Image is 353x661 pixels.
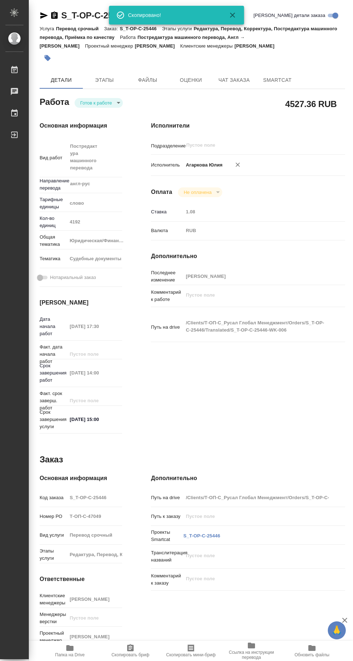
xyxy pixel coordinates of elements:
div: Готов к работе [75,98,123,108]
p: Кол-во единиц [40,215,67,229]
textarea: /Clients/Т-ОП-С_Русал Глобал Менеджмент/Orders/S_T-OP-C-25446/Translated/S_T-OP-C-25446-WK-006 [183,317,329,336]
button: Удалить исполнителя [230,157,246,173]
input: ✎ Введи что-нибудь [67,414,122,425]
p: Путь к заказу [151,513,183,520]
button: Обновить файлы [282,641,342,661]
span: Нотариальный заказ [50,274,96,281]
p: Вид работ [40,154,67,161]
p: Вид услуги [40,532,67,539]
h4: Оплата [151,188,172,196]
input: Пустое поле [67,395,122,406]
button: Готов к работе [78,100,114,106]
button: Добавить тэг [40,50,55,66]
input: Пустое поле [183,511,329,522]
input: Пустое поле [67,492,122,503]
input: Пустое поле [67,511,122,522]
div: Готов к работе [178,187,222,197]
button: Скопировать ссылку для ЯМессенджера [40,11,48,20]
input: Пустое поле [67,594,122,604]
p: Валюта [151,227,183,234]
p: [PERSON_NAME] [234,43,280,49]
h4: Исполнители [151,121,345,130]
span: Скопировать бриф [111,652,149,657]
input: Пустое поле [67,549,122,560]
p: Направление перевода [40,177,67,192]
p: Работа [120,35,138,40]
p: Срок завершения работ [40,362,67,384]
span: Скопировать мини-бриф [166,652,215,657]
button: Скопировать ссылку [50,11,59,20]
h4: Основная информация [40,121,122,130]
p: Путь на drive [151,324,183,331]
p: Исполнитель [151,161,183,169]
p: Факт. дата начала работ [40,343,67,365]
p: Перевод срочный [56,26,104,31]
span: Этапы [87,76,122,85]
input: Пустое поле [67,321,122,332]
span: SmartCat [260,76,295,85]
button: Папка на Drive [40,641,100,661]
h4: Дополнительно [151,252,345,261]
p: Этапы услуги [40,547,67,562]
p: Номер РО [40,513,67,520]
p: Факт. срок заверш. работ [40,390,67,412]
p: Срок завершения услуги [40,409,67,430]
div: RUB [183,225,329,237]
div: слово [67,197,132,209]
input: Пустое поле [67,349,122,359]
p: Проектный менеджер [85,43,135,49]
p: Путь на drive [151,494,183,501]
input: Пустое поле [67,368,122,378]
p: Подразделение [151,142,183,150]
h4: [PERSON_NAME] [40,298,122,307]
button: 🙏 [328,621,346,639]
span: [PERSON_NAME] детали заказа [254,12,325,19]
p: Тарифные единицы [40,196,67,210]
p: Комментарий к заказу [151,572,183,587]
h4: Ответственные [40,575,122,584]
span: Оценки [174,76,208,85]
div: Юридическая/Финансовая [67,235,132,247]
button: Ссылка на инструкции перевода [221,641,282,661]
span: Файлы [130,76,165,85]
p: Ставка [151,208,183,216]
input: Пустое поле [67,217,122,227]
p: Агаркова Юлия [183,161,223,169]
p: Проекты Smartcat [151,529,183,543]
div: Судебные документы [67,253,132,265]
span: Папка на Drive [55,652,85,657]
button: Скопировать бриф [100,641,161,661]
p: Клиентские менеджеры [40,592,67,607]
p: Проектный менеджер [40,630,67,644]
h2: 4527.36 RUB [285,98,337,110]
span: Обновить файлы [295,652,330,657]
p: Общая тематика [40,234,67,248]
p: Последнее изменение [151,269,183,284]
p: Услуга [40,26,56,31]
input: Пустое поле [67,530,122,540]
p: Этапы услуги [162,26,194,31]
p: [PERSON_NAME] [135,43,180,49]
a: S_T-OP-C-25446-WK-006 [61,10,161,20]
span: Детали [44,76,79,85]
span: Чат заказа [217,76,251,85]
input: Пустое поле [67,613,122,623]
a: S_T-OP-C-25446 [183,533,220,538]
input: Пустое поле [67,631,122,642]
p: Тематика [40,255,67,262]
button: Не оплачена [182,189,214,195]
span: Ссылка на инструкции перевода [225,650,277,660]
span: 🙏 [331,623,343,638]
h2: Работа [40,95,69,108]
h4: Дополнительно [151,474,345,483]
input: Пустое поле [183,207,329,217]
p: Код заказа [40,494,67,501]
button: Скопировать мини-бриф [161,641,221,661]
p: Заказ: [104,26,120,31]
h4: Основная информация [40,474,122,483]
h2: Заказ [40,454,63,465]
p: Транслитерация названий [151,549,183,564]
p: Менеджеры верстки [40,611,67,625]
div: Скопировано! [128,12,218,19]
input: Пустое поле [183,271,329,281]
